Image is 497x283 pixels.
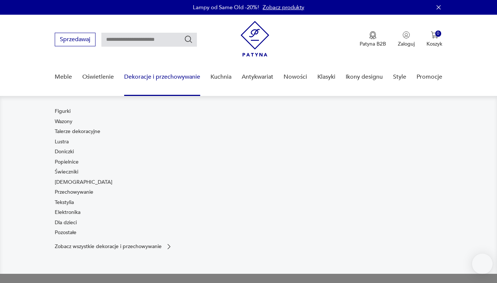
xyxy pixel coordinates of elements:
[124,63,200,91] a: Dekoracje i przechowywanie
[360,31,386,47] a: Ikona medaluPatyna B2B
[55,158,79,166] a: Popielnice
[184,35,193,44] button: Szukaj
[284,63,307,91] a: Nowości
[55,209,80,216] a: Elektronika
[55,37,96,43] a: Sprzedawaj
[360,40,386,47] p: Patyna B2B
[398,31,415,47] button: Zaloguj
[242,63,273,91] a: Antykwariat
[55,168,78,176] a: Świeczniki
[55,219,77,226] a: Dla dzieci
[193,4,259,11] p: Lampy od Same Old -20%!
[317,63,335,91] a: Klasyki
[393,63,406,91] a: Style
[398,40,415,47] p: Zaloguj
[82,63,114,91] a: Oświetlenie
[426,40,442,47] p: Koszyk
[55,63,72,91] a: Meble
[263,4,304,11] a: Zobacz produkty
[55,179,112,186] a: [DEMOGRAPHIC_DATA]
[55,33,96,46] button: Sprzedawaj
[252,108,443,250] img: cfa44e985ea346226f89ee8969f25989.jpg
[55,138,69,146] a: Lustra
[55,243,173,250] a: Zobacz wszystkie dekoracje i przechowywanie
[403,31,410,39] img: Ikonka użytkownika
[431,31,438,39] img: Ikona koszyka
[55,199,74,206] a: Tekstylia
[346,63,383,91] a: Ikony designu
[369,31,377,39] img: Ikona medalu
[417,63,442,91] a: Promocje
[55,118,72,125] a: Wazony
[55,108,71,115] a: Figurki
[55,229,76,236] a: Pozostałe
[55,189,93,196] a: Przechowywanie
[426,31,442,47] button: 0Koszyk
[55,244,162,249] p: Zobacz wszystkie dekoracje i przechowywanie
[435,31,442,37] div: 0
[360,31,386,47] button: Patyna B2B
[472,254,493,274] iframe: Smartsupp widget button
[55,128,100,135] a: Talerze dekoracyjne
[55,148,74,155] a: Doniczki
[241,21,269,57] img: Patyna - sklep z meblami i dekoracjami vintage
[210,63,231,91] a: Kuchnia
